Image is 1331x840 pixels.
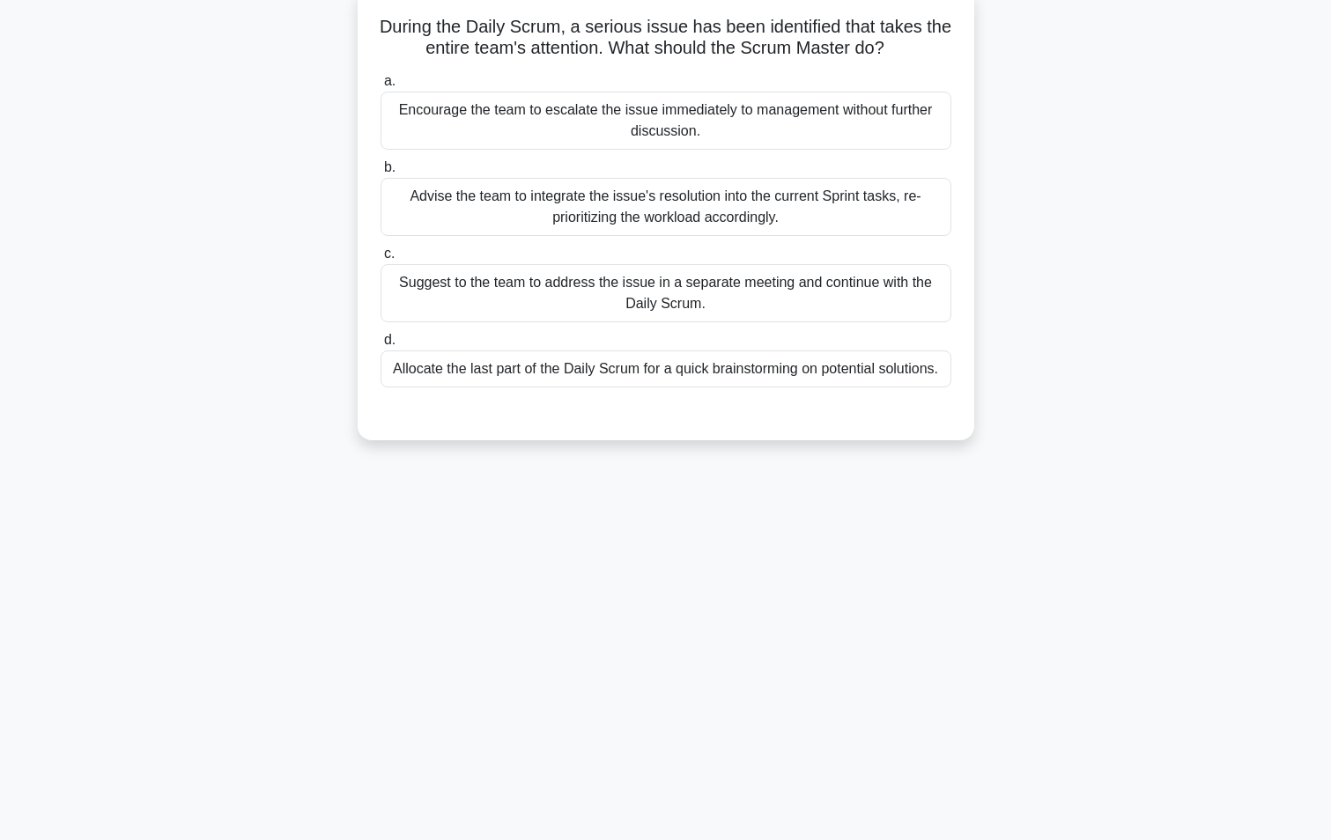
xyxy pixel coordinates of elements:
[379,16,953,60] h5: During the Daily Scrum, a serious issue has been identified that takes the entire team's attentio...
[381,178,951,236] div: Advise the team to integrate the issue's resolution into the current Sprint tasks, re-prioritizin...
[381,350,951,387] div: Allocate the last part of the Daily Scrum for a quick brainstorming on potential solutions.
[384,73,396,88] span: a.
[381,92,951,150] div: Encourage the team to escalate the issue immediately to management without further discussion.
[384,246,395,261] span: c.
[384,159,396,174] span: b.
[384,332,396,347] span: d.
[381,264,951,322] div: Suggest to the team to address the issue in a separate meeting and continue with the Daily Scrum.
